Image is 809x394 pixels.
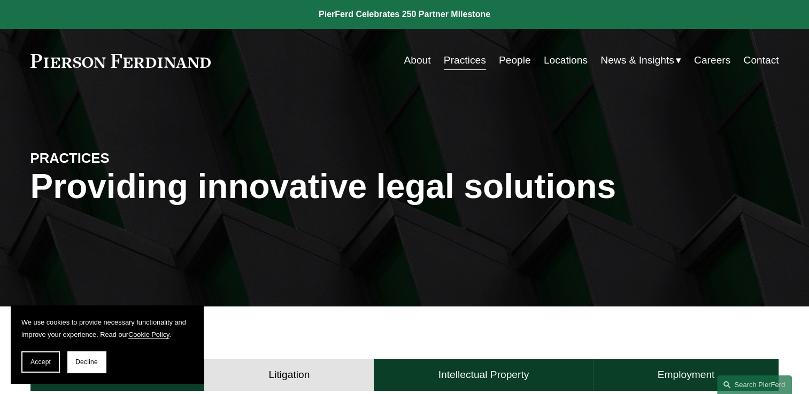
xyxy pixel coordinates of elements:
[444,50,486,70] a: Practices
[600,51,674,70] span: News & Insights
[128,330,169,338] a: Cookie Policy
[717,375,792,394] a: Search this site
[404,50,430,70] a: About
[30,358,51,366] span: Accept
[21,316,192,341] p: We use cookies to provide necessary functionality and improve your experience. Read our .
[268,368,310,381] h4: Litigation
[694,50,730,70] a: Careers
[600,50,681,70] a: folder dropdown
[30,149,218,167] h4: PRACTICES
[11,305,203,383] section: Cookie banner
[438,368,529,381] h4: Intellectual Property
[658,368,715,381] h4: Employment
[67,351,106,373] button: Decline
[75,358,98,366] span: Decline
[743,50,779,70] a: Contact
[30,167,779,206] h1: Providing innovative legal solutions
[544,50,588,70] a: Locations
[499,50,531,70] a: People
[21,351,60,373] button: Accept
